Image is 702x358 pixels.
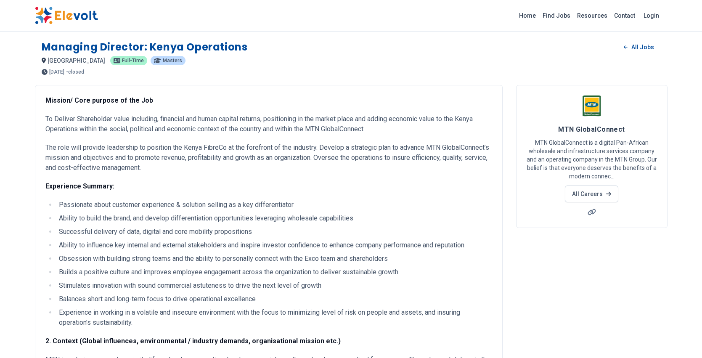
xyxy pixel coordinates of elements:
a: Resources [574,9,611,22]
p: The role will provide leadership to position the Kenya FibreCo at the forefront of the industry. ... [45,143,492,173]
li: Ability to influence key internal and external stakeholders and inspire investor confidence to en... [56,240,492,250]
li: Stimulates innovation with sound commercial astuteness to drive the next level of growth [56,281,492,291]
span: MTN GlobalConnect [558,125,625,133]
a: All Jobs [617,41,660,53]
span: [GEOGRAPHIC_DATA] [48,57,105,64]
a: All Careers [565,186,618,202]
li: Obsession with building strong teams and the ability to personally connect with the Exco team and... [56,254,492,264]
li: Passionate about customer experience & solution selling as a key differentiator [56,200,492,210]
a: Find Jobs [539,9,574,22]
strong: Mission/ Core purpose of the Job [45,96,153,104]
a: Contact [611,9,638,22]
img: MTN GlobalConnect [581,95,602,117]
li: Ability to build the brand, and develop differentiation opportunities leveraging wholesale capabi... [56,213,492,223]
p: To Deliver Shareholder value including, financial and human capital returns, positioning in the m... [45,114,492,134]
iframe: Advertisement [516,238,668,356]
li: Builds a positive culture and improves employee engagement across the organization to deliver sus... [56,267,492,277]
span: full-time [122,58,144,63]
h1: Managing Director: Kenya Operations [42,40,248,54]
img: Elevolt [35,7,98,24]
p: - closed [66,69,84,74]
a: Home [516,9,539,22]
strong: 2. Context (Global influences, environmental / industry demands, organisational mission etc.) [45,337,341,345]
li: Experience in working in a volatile and insecure environment with the focus to minimizing level o... [56,308,492,328]
span: masters [163,58,182,63]
a: Login [638,7,664,24]
span: [DATE] [49,69,64,74]
strong: Experience Summary: [45,182,114,190]
p: MTN GlobalConnect is a digital Pan-African wholesale and infrastructure services company and an o... [527,138,657,180]
li: Balances short and long-term focus to drive operational excellence [56,294,492,304]
li: Successful delivery of data, digital and core mobility propositions [56,227,492,237]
